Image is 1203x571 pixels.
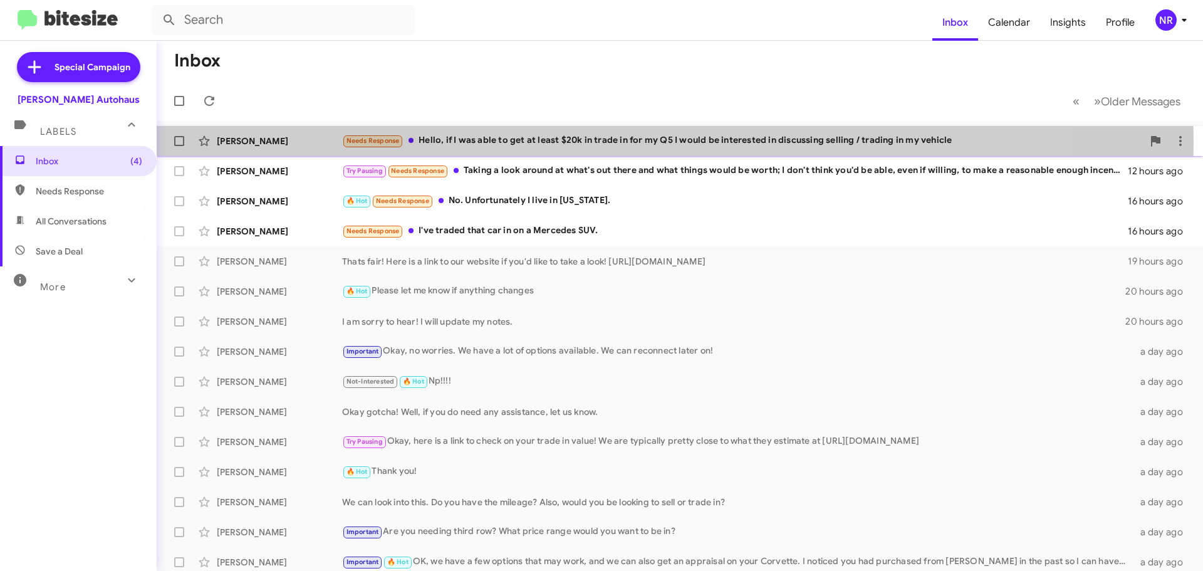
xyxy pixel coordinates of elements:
[346,347,379,355] span: Important
[1145,9,1189,31] button: NR
[1133,556,1193,568] div: a day ago
[342,374,1133,389] div: Np!!!!
[130,155,142,167] span: (4)
[403,377,424,385] span: 🔥 Hot
[1096,4,1145,41] a: Profile
[342,496,1133,508] div: We can look into this. Do you have the mileage? Also, would you be looking to sell or trade in?
[346,167,383,175] span: Try Pausing
[346,558,379,566] span: Important
[217,345,342,358] div: [PERSON_NAME]
[1128,195,1193,207] div: 16 hours ago
[342,284,1125,298] div: Please let me know if anything changes
[217,315,342,328] div: [PERSON_NAME]
[1101,95,1180,108] span: Older Messages
[346,287,368,295] span: 🔥 Hot
[342,255,1128,268] div: Thats fair! Here is a link to our website if you'd like to take a look! [URL][DOMAIN_NAME]
[217,526,342,538] div: [PERSON_NAME]
[1094,93,1101,109] span: »
[217,436,342,448] div: [PERSON_NAME]
[342,406,1133,418] div: Okay gotcha! Well, if you do need any assistance, let us know.
[342,134,1143,148] div: Hello, if I was able to get at least $20k in trade in for my Q5 I would be interested in discussi...
[217,466,342,478] div: [PERSON_NAME]
[55,61,130,73] span: Special Campaign
[217,165,342,177] div: [PERSON_NAME]
[174,51,221,71] h1: Inbox
[342,434,1133,449] div: Okay, here is a link to check on your trade in value! We are typically pretty close to what they ...
[1125,315,1193,328] div: 20 hours ago
[217,375,342,388] div: [PERSON_NAME]
[342,525,1133,539] div: Are you needing third row? What price range would you want to be in?
[217,496,342,508] div: [PERSON_NAME]
[342,555,1133,569] div: OK, we have a few options that may work, and we can also get an appraisal on your Corvette. I not...
[1133,466,1193,478] div: a day ago
[1125,285,1193,298] div: 20 hours ago
[346,197,368,205] span: 🔥 Hot
[17,52,140,82] a: Special Campaign
[18,93,140,106] div: [PERSON_NAME] Autohaus
[387,558,409,566] span: 🔥 Hot
[342,224,1128,238] div: I've traded that car in on a Mercedes SUV.
[36,245,83,258] span: Save a Deal
[932,4,978,41] a: Inbox
[346,437,383,446] span: Try Pausing
[36,185,142,197] span: Needs Response
[1128,165,1193,177] div: 12 hours ago
[346,377,395,385] span: Not-Interested
[217,556,342,568] div: [PERSON_NAME]
[1066,88,1188,114] nav: Page navigation example
[1133,406,1193,418] div: a day ago
[1133,436,1193,448] div: a day ago
[346,468,368,476] span: 🔥 Hot
[1065,88,1087,114] button: Previous
[342,164,1128,178] div: Taking a look around at what's out there and what things would be worth; I don't think you'd be a...
[1128,225,1193,238] div: 16 hours ago
[1086,88,1188,114] button: Next
[1133,375,1193,388] div: a day ago
[1128,255,1193,268] div: 19 hours ago
[217,135,342,147] div: [PERSON_NAME]
[346,137,400,145] span: Needs Response
[217,195,342,207] div: [PERSON_NAME]
[1155,9,1177,31] div: NR
[40,281,66,293] span: More
[217,285,342,298] div: [PERSON_NAME]
[342,344,1133,359] div: Okay, no worries. We have a lot of options available. We can reconnect later on!
[346,227,400,235] span: Needs Response
[1073,93,1080,109] span: «
[40,126,76,137] span: Labels
[342,315,1125,328] div: I am sorry to hear! I will update my notes.
[36,155,142,167] span: Inbox
[217,406,342,418] div: [PERSON_NAME]
[346,528,379,536] span: Important
[1133,345,1193,358] div: a day ago
[1040,4,1096,41] a: Insights
[391,167,444,175] span: Needs Response
[36,215,107,228] span: All Conversations
[1133,496,1193,508] div: a day ago
[978,4,1040,41] a: Calendar
[217,255,342,268] div: [PERSON_NAME]
[1133,526,1193,538] div: a day ago
[342,464,1133,479] div: Thank you!
[376,197,429,205] span: Needs Response
[217,225,342,238] div: [PERSON_NAME]
[342,194,1128,208] div: No. Unfortunately I live in [US_STATE].
[152,5,415,35] input: Search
